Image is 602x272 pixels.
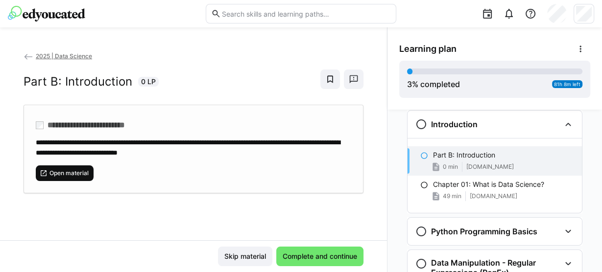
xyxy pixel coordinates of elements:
div: % completed [407,78,460,90]
input: Search skills and learning paths… [221,9,391,18]
h3: Python Programming Basics [431,227,537,236]
span: Open material [48,169,90,177]
p: Part B: Introduction [433,150,495,160]
h3: Introduction [431,119,478,129]
span: Complete and continue [281,251,359,261]
span: 0 min [443,163,458,171]
button: Complete and continue [276,247,363,266]
a: 2025 | Data Science [24,52,92,60]
h2: Part B: Introduction [24,74,132,89]
span: Learning plan [399,44,457,54]
span: [DOMAIN_NAME] [466,163,514,171]
span: 3 [407,79,412,89]
button: Skip material [218,247,272,266]
span: 81h 8m left [554,81,580,87]
span: 2025 | Data Science [36,52,92,60]
span: 0 LP [141,77,156,87]
span: 49 min [443,192,461,200]
span: Skip material [223,251,267,261]
p: Chapter 01: What is Data Science? [433,180,544,189]
span: [DOMAIN_NAME] [470,192,517,200]
button: Open material [36,165,94,181]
